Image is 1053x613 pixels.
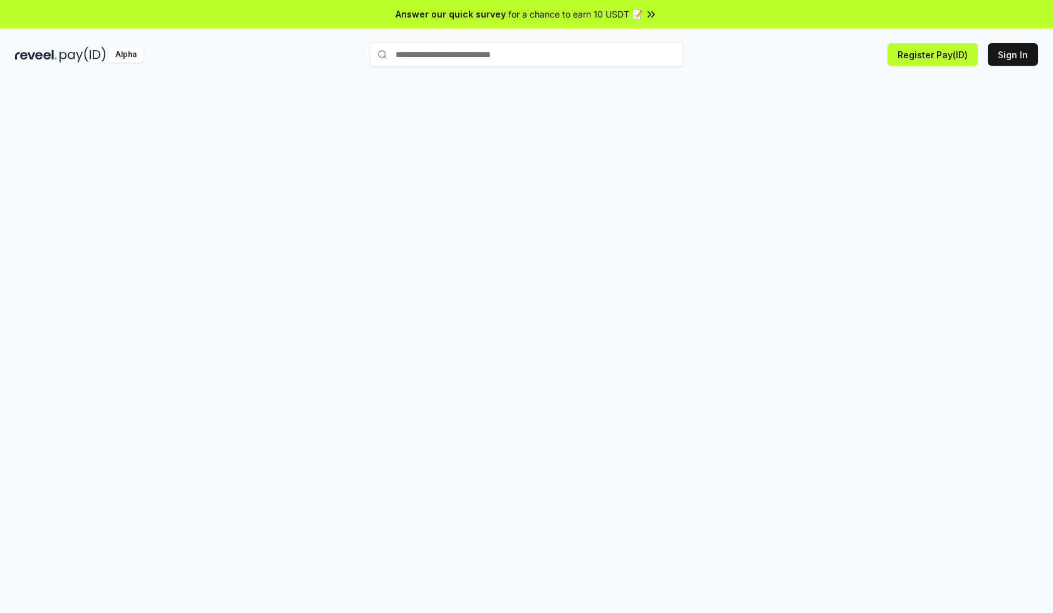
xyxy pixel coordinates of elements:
[988,43,1038,66] button: Sign In
[15,47,57,63] img: reveel_dark
[888,43,978,66] button: Register Pay(ID)
[60,47,106,63] img: pay_id
[396,8,506,21] span: Answer our quick survey
[108,47,144,63] div: Alpha
[508,8,642,21] span: for a chance to earn 10 USDT 📝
